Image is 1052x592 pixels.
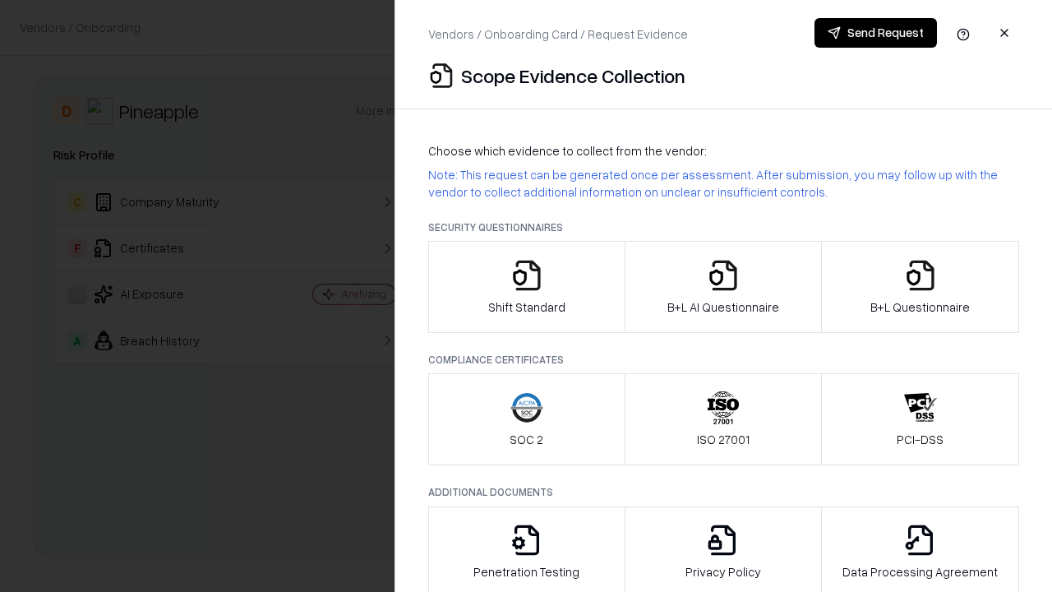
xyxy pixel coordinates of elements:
button: Send Request [814,18,937,48]
p: Privacy Policy [685,563,761,580]
p: SOC 2 [510,431,543,448]
p: ISO 27001 [697,431,750,448]
p: Vendors / Onboarding Card / Request Evidence [428,25,688,43]
button: B+L AI Questionnaire [625,241,823,333]
button: ISO 27001 [625,373,823,465]
p: Note: This request can be generated once per assessment. After submission, you may follow up with... [428,166,1019,201]
p: Choose which evidence to collect from the vendor: [428,142,1019,160]
p: PCI-DSS [897,431,944,448]
button: B+L Questionnaire [821,241,1019,333]
p: B+L AI Questionnaire [667,298,779,316]
button: SOC 2 [428,373,625,465]
button: Shift Standard [428,241,625,333]
p: B+L Questionnaire [870,298,970,316]
p: Data Processing Agreement [842,563,998,580]
p: Scope Evidence Collection [461,62,685,89]
p: Compliance Certificates [428,353,1019,367]
p: Shift Standard [488,298,565,316]
p: Penetration Testing [473,563,579,580]
p: Additional Documents [428,485,1019,499]
p: Security Questionnaires [428,220,1019,234]
button: PCI-DSS [821,373,1019,465]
